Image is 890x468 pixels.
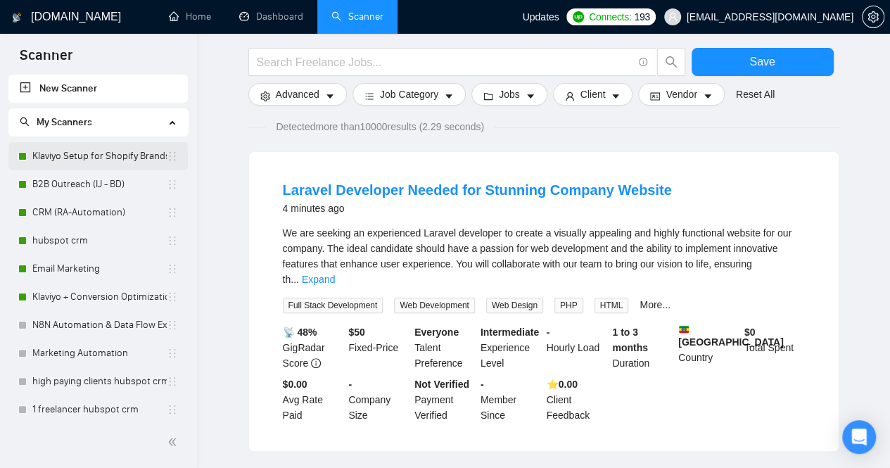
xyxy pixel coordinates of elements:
[544,324,610,371] div: Hourly Load
[650,91,660,101] span: idcard
[8,255,188,283] li: Email Marketing
[345,324,412,371] div: Fixed-Price
[573,11,584,23] img: upwork-logo.png
[444,91,454,101] span: caret-down
[666,87,697,102] span: Vendor
[32,142,167,170] a: Klaviyo Setup for Shopify Brands
[8,75,188,103] li: New Scanner
[167,435,182,449] span: double-left
[32,311,167,339] a: N8N Automation & Data Flow Expert
[414,327,459,338] b: Everyone
[736,87,775,102] a: Reset All
[32,367,167,396] a: high paying clients hubspot crm
[239,11,303,23] a: dashboardDashboard
[12,6,22,29] img: logo
[348,327,364,338] b: $ 50
[167,320,178,331] span: holder
[260,91,270,101] span: setting
[8,367,188,396] li: high paying clients hubspot crm
[167,291,178,303] span: holder
[352,83,466,106] button: barsJob Categorycaret-down
[266,119,494,134] span: Detected more than 10000 results (2.29 seconds)
[32,255,167,283] a: Email Marketing
[8,283,188,311] li: Klaviyo + Conversion Optimization
[283,225,805,287] div: We are seeking an experienced Laravel developer to create a visually appealing and highly functio...
[167,151,178,162] span: holder
[595,298,629,313] span: HTML
[565,91,575,101] span: user
[283,182,672,198] a: Laravel Developer Needed for Stunning Company Website
[20,116,92,128] span: My Scanners
[547,379,578,390] b: ⭐️ 0.00
[8,311,188,339] li: N8N Automation & Data Flow Expert
[394,298,475,313] span: Web Development
[8,339,188,367] li: Marketing Automation
[167,404,178,415] span: holder
[283,200,672,217] div: 4 minutes ago
[483,91,493,101] span: folder
[481,379,484,390] b: -
[486,298,543,313] span: Web Design
[611,91,621,101] span: caret-down
[862,6,884,28] button: setting
[589,9,631,25] span: Connects:
[331,11,383,23] a: searchScanner
[276,87,319,102] span: Advanced
[471,83,547,106] button: folderJobscaret-down
[679,324,689,334] img: 🇪🇹
[167,179,178,190] span: holder
[744,327,756,338] b: $ 0
[863,11,884,23] span: setting
[742,324,808,371] div: Total Spent
[412,324,478,371] div: Talent Preference
[169,11,211,23] a: homeHome
[32,170,167,198] a: B2B Outreach (IJ - BD)
[609,324,675,371] div: Duration
[481,327,539,338] b: Intermediate
[668,12,678,22] span: user
[675,324,742,371] div: Country
[8,227,188,255] li: hubspot crm
[311,358,321,368] span: info-circle
[657,48,685,76] button: search
[526,91,535,101] span: caret-down
[37,116,92,128] span: My Scanners
[638,83,724,106] button: idcardVendorcaret-down
[639,58,648,67] span: info-circle
[20,117,30,127] span: search
[20,75,177,103] a: New Scanner
[32,396,167,424] a: 1 freelancer hubspot crm
[412,377,478,423] div: Payment Verified
[499,87,520,102] span: Jobs
[678,324,784,348] b: [GEOGRAPHIC_DATA]
[257,53,632,71] input: Search Freelance Jobs...
[167,263,178,274] span: holder
[325,91,335,101] span: caret-down
[842,420,876,454] div: Open Intercom Messenger
[8,396,188,424] li: 1 freelancer hubspot crm
[283,298,383,313] span: Full Stack Development
[32,198,167,227] a: CRM (RA-Automation)
[32,227,167,255] a: hubspot crm
[749,53,775,70] span: Save
[522,11,559,23] span: Updates
[364,91,374,101] span: bars
[167,235,178,246] span: holder
[291,274,299,285] span: ...
[167,207,178,218] span: holder
[580,87,606,102] span: Client
[167,348,178,359] span: holder
[283,227,792,285] span: We are seeking an experienced Laravel developer to create a visually appealing and highly functio...
[634,9,649,25] span: 193
[283,379,307,390] b: $0.00
[478,377,544,423] div: Member Since
[478,324,544,371] div: Experience Level
[32,283,167,311] a: Klaviyo + Conversion Optimization
[554,298,583,313] span: PHP
[8,170,188,198] li: B2B Outreach (IJ - BD)
[32,339,167,367] a: Marketing Automation
[302,274,335,285] a: Expand
[280,377,346,423] div: Avg Rate Paid
[283,327,317,338] b: 📡 48%
[248,83,347,106] button: settingAdvancedcaret-down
